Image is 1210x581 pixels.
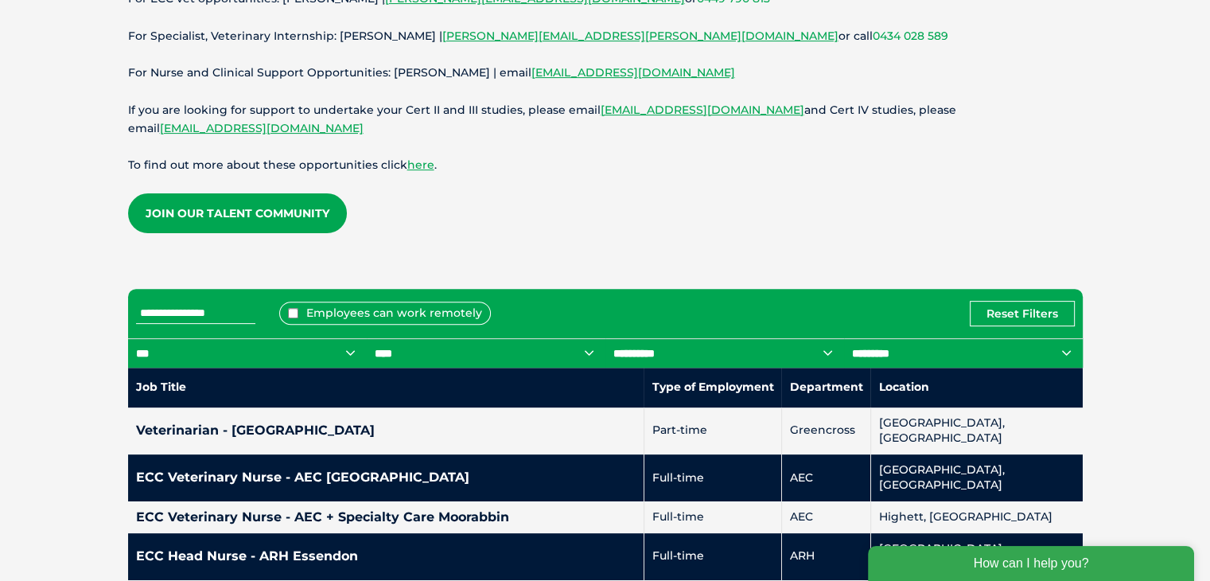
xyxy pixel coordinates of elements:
td: AEC [781,454,870,501]
td: Highett, [GEOGRAPHIC_DATA] [870,501,1082,533]
a: [EMAIL_ADDRESS][DOMAIN_NAME] [160,121,364,135]
label: Employees can work remotely [279,302,491,325]
td: [GEOGRAPHIC_DATA], [GEOGRAPHIC_DATA] [870,407,1082,454]
td: ARH [781,533,870,580]
h4: Veterinarian - [GEOGRAPHIC_DATA] [136,424,636,437]
a: [EMAIL_ADDRESS][DOMAIN_NAME] [601,103,804,117]
td: [GEOGRAPHIC_DATA], [GEOGRAPHIC_DATA] [870,454,1082,501]
p: For Specialist, Veterinary Internship: [PERSON_NAME] | or call [128,27,1083,45]
a: [EMAIL_ADDRESS][DOMAIN_NAME] [531,65,735,80]
td: Full-time [644,501,781,533]
nobr: Location [878,380,928,394]
nobr: Type of Employment [652,380,773,394]
button: Reset Filters [970,301,1075,326]
p: For Nurse and Clinical Support Opportunities: [PERSON_NAME] | email [128,64,1083,82]
div: How can I help you? [10,10,336,45]
input: Employees can work remotely [288,308,298,318]
h4: ECC Veterinary Nurse - AEC + Specialty Care Moorabbin [136,511,636,524]
nobr: Job Title [136,380,186,394]
a: here [407,158,434,172]
a: 0434 028 589 [873,29,948,43]
td: Part-time [644,407,781,454]
td: Greencross [781,407,870,454]
nobr: Department [789,380,862,394]
h4: ECC Head Nurse - ARH Essendon [136,550,636,563]
p: To find out more about these opportunities click . [128,156,1083,174]
td: [GEOGRAPHIC_DATA], [GEOGRAPHIC_DATA] [870,533,1082,580]
td: Full-time [644,454,781,501]
a: Join our Talent Community [128,193,347,233]
h4: ECC Veterinary Nurse - AEC [GEOGRAPHIC_DATA] [136,471,636,484]
a: [PERSON_NAME][EMAIL_ADDRESS][PERSON_NAME][DOMAIN_NAME] [442,29,838,43]
td: Full-time [644,533,781,580]
p: If you are looking for support to undertake your Cert II and III studies, please email and Cert I... [128,101,1083,138]
td: AEC [781,501,870,533]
